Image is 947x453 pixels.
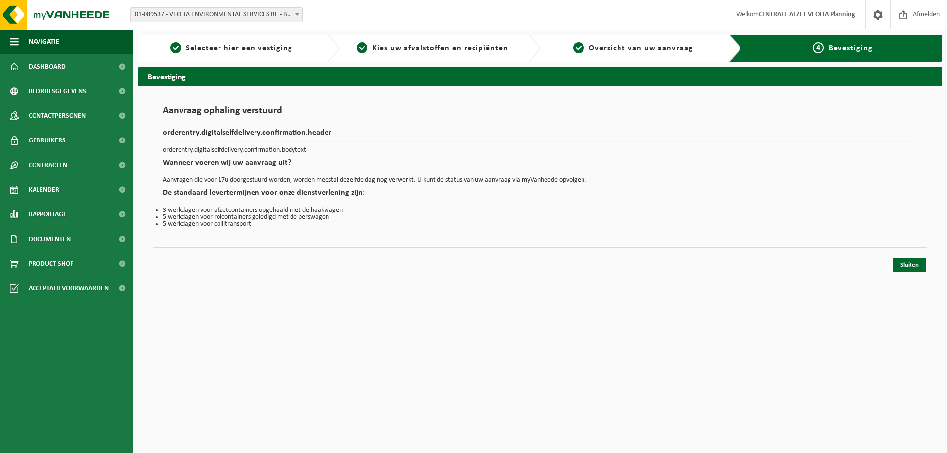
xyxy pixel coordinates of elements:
[163,177,917,184] p: Aanvragen die voor 17u doorgestuurd worden, worden meestal dezelfde dag nog verwerkt. U kunt de s...
[813,42,824,53] span: 4
[163,147,917,154] p: orderentry.digitalselfdelivery.confirmation.bodytext
[589,44,693,52] span: Overzicht van uw aanvraag
[573,42,584,53] span: 3
[893,258,926,272] a: Sluiten
[357,42,367,53] span: 2
[130,7,303,22] span: 01-089537 - VEOLIA ENVIRONMENTAL SERVICES BE - BEERSE
[29,128,66,153] span: Gebruikers
[29,104,86,128] span: Contactpersonen
[29,30,59,54] span: Navigatie
[170,42,181,53] span: 1
[163,207,917,214] li: 3 werkdagen voor afzetcontainers opgehaald met de haakwagen
[143,42,320,54] a: 1Selecteer hier een vestiging
[344,42,521,54] a: 2Kies uw afvalstoffen en recipiënten
[29,202,67,227] span: Rapportage
[29,227,71,251] span: Documenten
[29,79,86,104] span: Bedrijfsgegevens
[29,251,73,276] span: Product Shop
[372,44,508,52] span: Kies uw afvalstoffen en recipiënten
[163,189,917,202] h2: De standaard levertermijnen voor onze dienstverlening zijn:
[29,276,109,301] span: Acceptatievoorwaarden
[163,159,917,172] h2: Wanneer voeren wij uw aanvraag uit?
[163,106,917,121] h1: Aanvraag ophaling verstuurd
[138,67,942,86] h2: Bevestiging
[759,11,855,18] strong: CENTRALE AFZET VEOLIA Planning
[186,44,292,52] span: Selecteer hier een vestiging
[29,153,67,177] span: Contracten
[29,54,66,79] span: Dashboard
[829,44,873,52] span: Bevestiging
[163,214,917,221] li: 5 werkdagen voor rolcontainers geledigd met de perswagen
[163,221,917,228] li: 5 werkdagen voor collitransport
[29,177,59,202] span: Kalender
[163,129,917,142] h2: orderentry.digitalselfdelivery.confirmation.header
[545,42,722,54] a: 3Overzicht van uw aanvraag
[131,8,302,22] span: 01-089537 - VEOLIA ENVIRONMENTAL SERVICES BE - BEERSE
